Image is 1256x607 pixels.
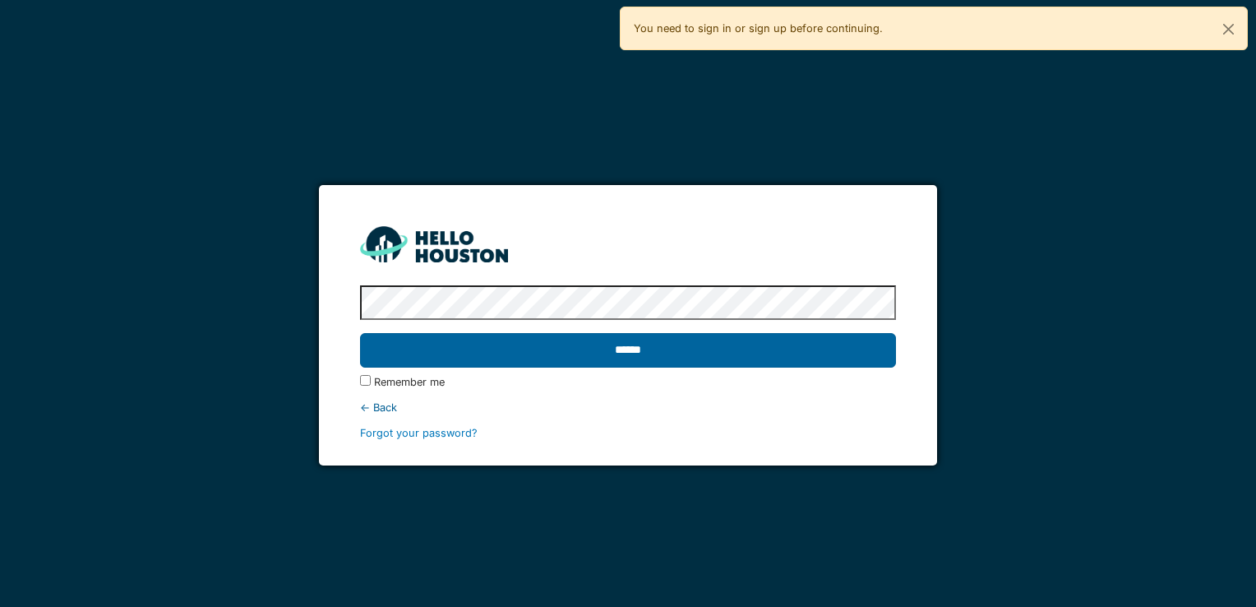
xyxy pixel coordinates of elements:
label: Remember me [374,374,445,390]
div: ← Back [360,400,895,415]
button: Close [1210,7,1247,51]
img: HH_line-BYnF2_Hg.png [360,226,508,262]
div: You need to sign in or sign up before continuing. [620,7,1248,50]
a: Forgot your password? [360,427,478,439]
